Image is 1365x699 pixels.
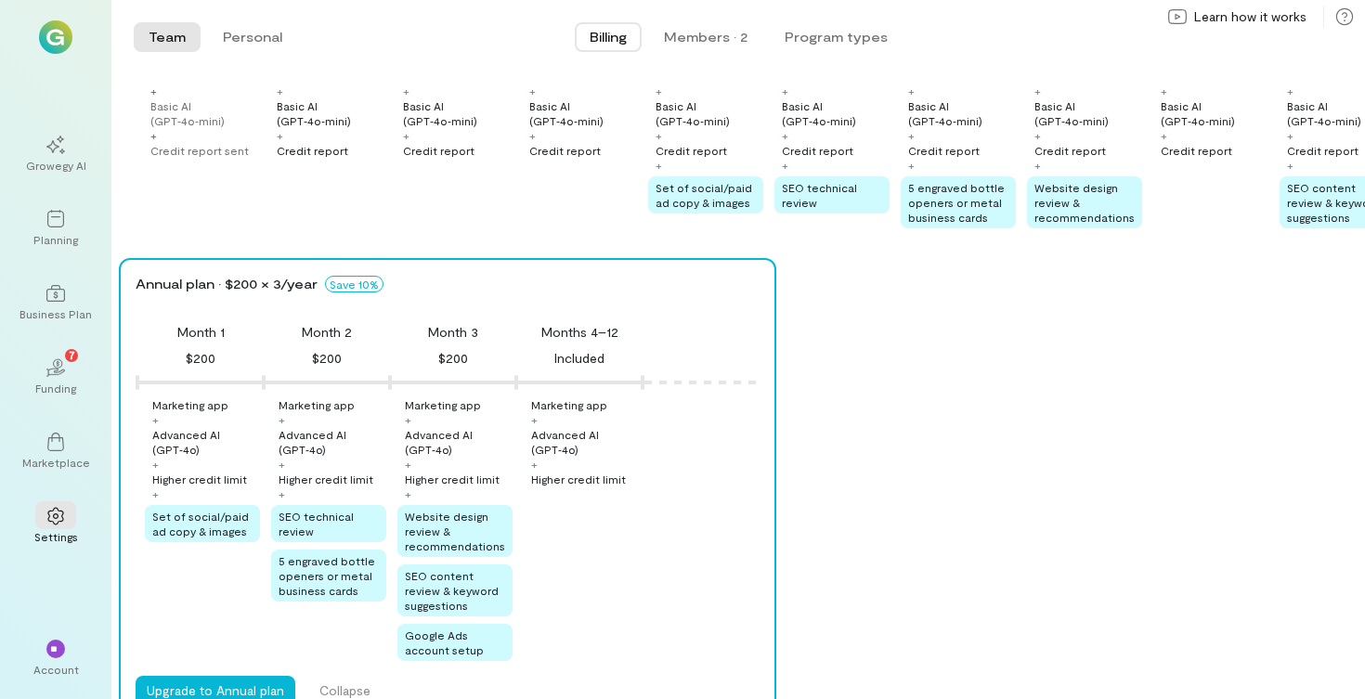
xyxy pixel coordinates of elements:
[22,121,89,188] a: Growegy AI
[908,84,915,98] div: +
[22,343,89,410] a: Funding
[1034,143,1106,158] div: Credit report
[529,98,637,128] div: Basic AI (GPT‑4o‑mini)
[770,22,903,52] button: Program types
[150,143,249,158] div: Credit report sent
[1287,128,1293,143] div: +
[152,427,260,457] div: Advanced AI (GPT‑4o)
[908,181,1005,224] span: 5 engraved bottle openers or metal business cards
[279,427,386,457] div: Advanced AI (GPT‑4o)
[1287,143,1358,158] div: Credit report
[22,269,89,336] a: Business Plan
[656,158,662,173] div: +
[554,347,604,369] div: Included
[1194,7,1306,26] span: Learn how it works
[1287,84,1293,98] div: +
[152,412,159,427] div: +
[656,143,727,158] div: Credit report
[656,84,662,98] div: +
[782,181,857,209] span: SEO technical review
[1287,158,1293,173] div: +
[656,98,763,128] div: Basic AI (GPT‑4o‑mini)
[34,529,78,544] div: Settings
[405,457,411,472] div: +
[22,492,89,559] a: Settings
[208,22,297,52] button: Personal
[782,84,788,98] div: +
[26,158,86,173] div: Growegy AI
[590,28,627,46] span: Billing
[1161,84,1167,98] div: +
[403,143,474,158] div: Credit report
[405,397,481,412] div: Marketing app
[152,486,159,501] div: +
[22,455,90,470] div: Marketplace
[656,128,662,143] div: +
[908,128,915,143] div: +
[19,306,92,321] div: Business Plan
[908,158,915,173] div: +
[279,412,285,427] div: +
[405,427,513,457] div: Advanced AI (GPT‑4o)
[1161,128,1167,143] div: +
[529,143,601,158] div: Credit report
[152,397,228,412] div: Marketing app
[529,128,536,143] div: +
[150,128,157,143] div: +
[279,397,355,412] div: Marketing app
[531,427,639,457] div: Advanced AI (GPT‑4o)
[405,628,484,656] span: Google Ads account setup
[405,412,411,427] div: +
[656,181,752,209] span: Set of social/paid ad copy & images
[531,397,607,412] div: Marketing app
[1034,128,1041,143] div: +
[279,472,373,486] div: Higher credit limit
[531,472,626,486] div: Higher credit limit
[152,472,247,486] div: Higher credit limit
[279,554,375,597] span: 5 engraved bottle openers or metal business cards
[177,323,225,342] div: Month 1
[277,143,348,158] div: Credit report
[22,195,89,262] a: Planning
[405,486,411,501] div: +
[782,158,788,173] div: +
[575,22,642,52] button: Billing
[69,346,75,363] span: 7
[302,323,352,342] div: Month 2
[22,418,89,485] a: Marketplace
[649,22,762,52] button: Members · 2
[152,510,249,537] span: Set of social/paid ad copy & images
[403,128,409,143] div: +
[152,457,159,472] div: +
[405,510,505,552] span: Website design review & recommendations
[1034,181,1135,224] span: Website design review & recommendations
[531,412,538,427] div: +
[782,98,890,128] div: Basic AI (GPT‑4o‑mini)
[405,472,500,486] div: Higher credit limit
[908,98,1016,128] div: Basic AI (GPT‑4o‑mini)
[279,510,354,537] span: SEO technical review
[186,347,215,369] div: $200
[35,381,76,395] div: Funding
[438,347,468,369] div: $200
[277,128,283,143] div: +
[150,84,157,98] div: +
[33,662,79,677] div: Account
[782,143,853,158] div: Credit report
[279,457,285,472] div: +
[541,323,618,342] div: Months 4–12
[1034,158,1041,173] div: +
[312,347,342,369] div: $200
[1034,84,1041,98] div: +
[134,22,201,52] button: Team
[150,98,258,128] div: Basic AI (GPT‑4o‑mini)
[782,128,788,143] div: +
[325,276,383,292] span: Save 10%
[1161,98,1268,128] div: Basic AI (GPT‑4o‑mini)
[664,28,747,46] div: Members · 2
[33,232,78,247] div: Planning
[908,143,980,158] div: Credit report
[279,486,285,501] div: +
[531,457,538,472] div: +
[277,84,283,98] div: +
